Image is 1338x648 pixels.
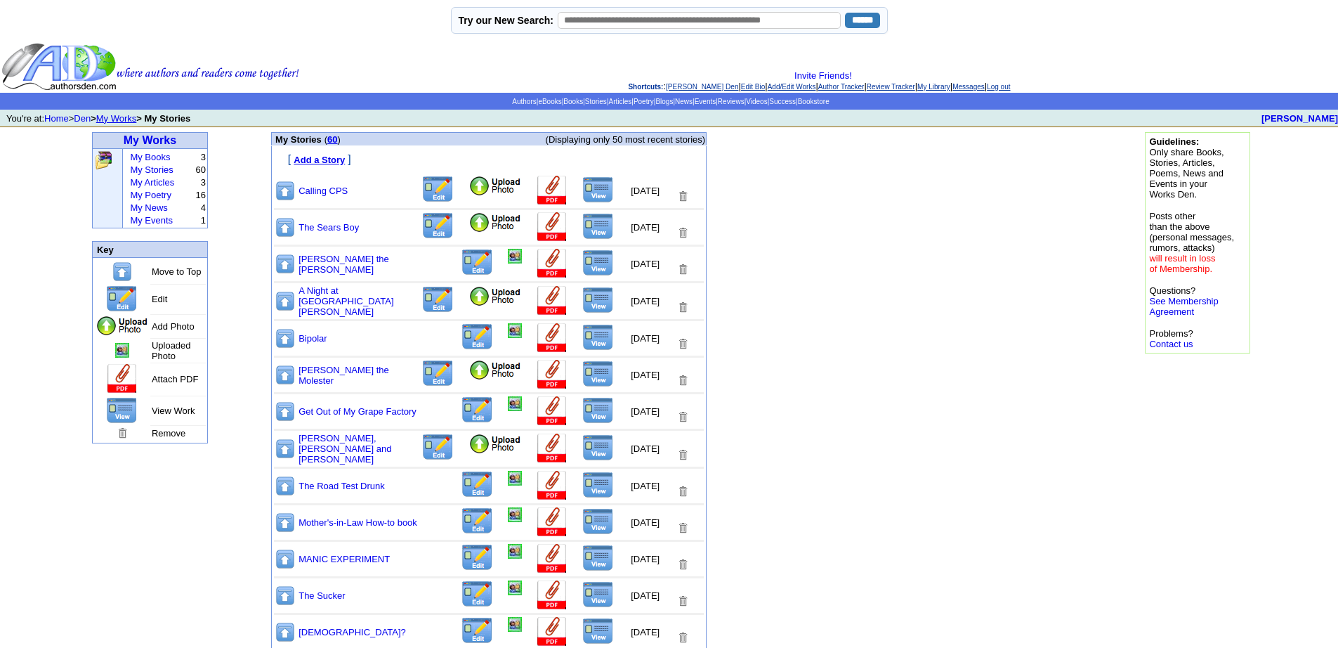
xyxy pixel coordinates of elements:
img: Add Attachment (PDF or .DOC) [536,323,568,354]
font: [DATE] [631,627,660,637]
a: Articles [608,98,631,105]
img: Edit this Title [421,434,454,461]
div: : | | | | | | | [302,70,1337,91]
img: View this Title [582,581,614,608]
a: My Poetry [130,190,171,200]
img: Removes this Title [676,595,689,608]
a: Author Tracker [818,83,865,91]
a: [PERSON_NAME] Den [666,83,738,91]
font: [DATE] [631,370,660,380]
img: Edit this Title [421,176,454,203]
img: View this Title [582,324,614,351]
img: View this Title [582,213,614,240]
p: (Displaying only 50 most recent stories) [403,134,705,145]
font: [DATE] [631,590,660,601]
a: My Library [917,83,950,91]
img: Move to top [275,328,296,349]
a: Den [74,113,91,124]
b: > [91,113,96,124]
a: Videos [746,98,767,105]
a: Reviews [718,98,745,105]
img: Move to top [275,290,296,312]
a: Edit Bio [741,83,765,91]
img: Add Photo [468,360,522,381]
font: will result in loss of Membership. [1149,253,1215,274]
font: 60 [195,164,205,175]
b: [PERSON_NAME] [1261,113,1338,124]
img: Add Attachment (PDF or .DOC) [536,581,568,611]
font: [DATE] [631,333,660,344]
a: News [675,98,693,105]
font: 3 [201,177,206,188]
font: You're at: > [6,113,190,124]
img: Add/Remove Photo [115,343,129,358]
img: Removes this Title [676,485,689,498]
img: Move to top [275,621,296,643]
a: Books [563,98,583,105]
a: Authors [512,98,536,105]
a: Stories [585,98,607,105]
font: 16 [195,190,205,200]
img: Removes this Title [676,226,689,240]
img: Add Attachment (PDF or .DOC) [536,286,568,316]
img: Add Attachment (PDF or .DOC) [536,360,568,390]
span: ) [338,134,341,145]
img: Add Attachment (PDF or .DOC) [536,396,568,427]
a: Bipolar [299,333,327,344]
img: Edit this Title [421,360,454,387]
img: View this Title [582,508,614,535]
font: Posts other than the above (personal messages, rumors, attacks) [1149,211,1234,274]
font: 4 [201,202,206,213]
img: Removes this Title [676,190,689,203]
a: [PERSON_NAME] the Molester [299,365,389,386]
a: The Road Test Drunk [299,481,385,491]
img: Removes this Title [676,558,689,571]
a: Bookstore [798,98,829,105]
img: Add Attachment (PDF or .DOC) [536,176,568,206]
img: Add Attachment (PDF or .DOC) [536,544,568,574]
b: > My Stories [136,113,190,124]
font: Problems? [1149,328,1193,349]
font: 1 [201,215,206,226]
a: My Works [96,113,137,124]
font: View Work [152,406,195,416]
img: Move to top [275,438,296,460]
font: [DATE] [631,554,660,564]
font: Add Photo [152,321,195,332]
a: Messages [952,83,985,91]
a: The Sucker [299,590,345,601]
font: [DATE] [631,296,660,306]
img: Removes this Title [676,521,689,535]
img: Removes this Title [676,448,689,462]
font: 3 [201,152,206,162]
a: MANIC EXPERIMENT [299,554,390,564]
a: Log out [987,83,1010,91]
img: Click to add, upload, edit and remove all your books, stories, articles and poems. [94,150,113,170]
font: [DATE] [631,406,660,417]
a: [PERSON_NAME], [PERSON_NAME] and [PERSON_NAME] [299,433,391,465]
img: Edit this Title [461,396,494,424]
a: Add/Edit Works [768,83,816,91]
a: Success [769,98,796,105]
a: [PERSON_NAME] the [PERSON_NAME] [299,254,389,275]
img: Add/Remove Photo [508,249,522,264]
font: Only share Books, Stories, Articles, Poems, News and Events in your Works Den. [1149,136,1224,200]
img: Edit this Title [421,286,454,313]
img: Edit this Title [105,285,138,313]
img: Removes this Title [676,631,689,644]
a: Add a Story [294,153,345,165]
img: Add/Remove Photo [508,323,522,338]
a: Home [44,113,69,124]
font: [DATE] [631,443,660,454]
img: Add/Remove Photo [508,581,522,595]
img: Edit this Title [461,581,494,608]
span: Shortcuts: [628,83,663,91]
img: Add Photo [96,316,149,337]
a: eBooks [538,98,561,105]
img: View this Title [582,250,614,276]
img: Add/Remove Photo [508,617,522,632]
font: [DATE] [631,259,660,269]
img: Edit this Title [461,507,494,535]
font: [DATE] [631,222,660,233]
a: My News [130,202,167,213]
